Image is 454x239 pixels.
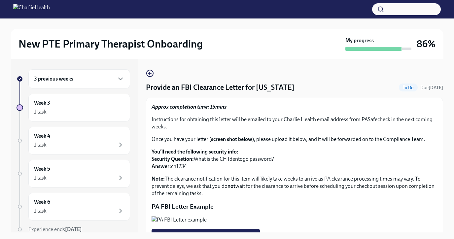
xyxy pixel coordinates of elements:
strong: You'll need the following security info: [152,149,238,155]
h6: Week 3 [34,99,50,107]
h4: Provide an FBI Clearance Letter for [US_STATE] [146,83,295,92]
h6: 3 previous weeks [34,75,73,83]
a: Week 61 task [17,193,130,221]
h6: Week 4 [34,132,50,140]
span: Due [420,85,443,90]
p: What is the CH Identogo password? ch1234 [152,148,437,170]
div: 3 previous weeks [28,69,130,88]
h6: Week 5 [34,165,50,173]
h2: New PTE Primary Therapist Onboarding [18,37,203,51]
img: CharlieHealth [13,4,50,15]
button: Zoom image [152,216,437,223]
a: Week 51 task [17,160,130,188]
span: To Do [399,85,418,90]
p: PA FBI Letter Example [152,202,437,211]
div: 1 task [34,207,47,215]
strong: not [227,183,235,189]
p: Instructions for obtaining this letter will be emailed to your Charlie Health email address from ... [152,116,437,130]
span: Experience ends [28,226,82,232]
span: Upload [US_STATE] FBI Clearance Letter [156,232,255,239]
h3: 86% [417,38,436,50]
div: 1 task [34,174,47,182]
div: 1 task [34,141,47,149]
div: 1 task [34,108,47,116]
a: Week 31 task [17,94,130,121]
strong: Answer: [152,163,171,169]
p: Once you have your letter ( ), please upload it below, and it will be forwarded on to the Complia... [152,136,437,143]
strong: screen shot below [211,136,252,142]
h6: Week 6 [34,198,50,206]
strong: [DATE] [429,85,443,90]
span: September 25th, 2025 10:00 [420,85,443,91]
p: The clearance notification for this item will likely take weeks to arrive as PA clearance process... [152,175,437,197]
strong: [DATE] [65,226,82,232]
strong: Note: [152,176,165,182]
strong: Security Question: [152,156,194,162]
strong: My progress [345,37,374,44]
a: Week 41 task [17,127,130,154]
strong: Approx completion time: 15mins [152,104,227,110]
